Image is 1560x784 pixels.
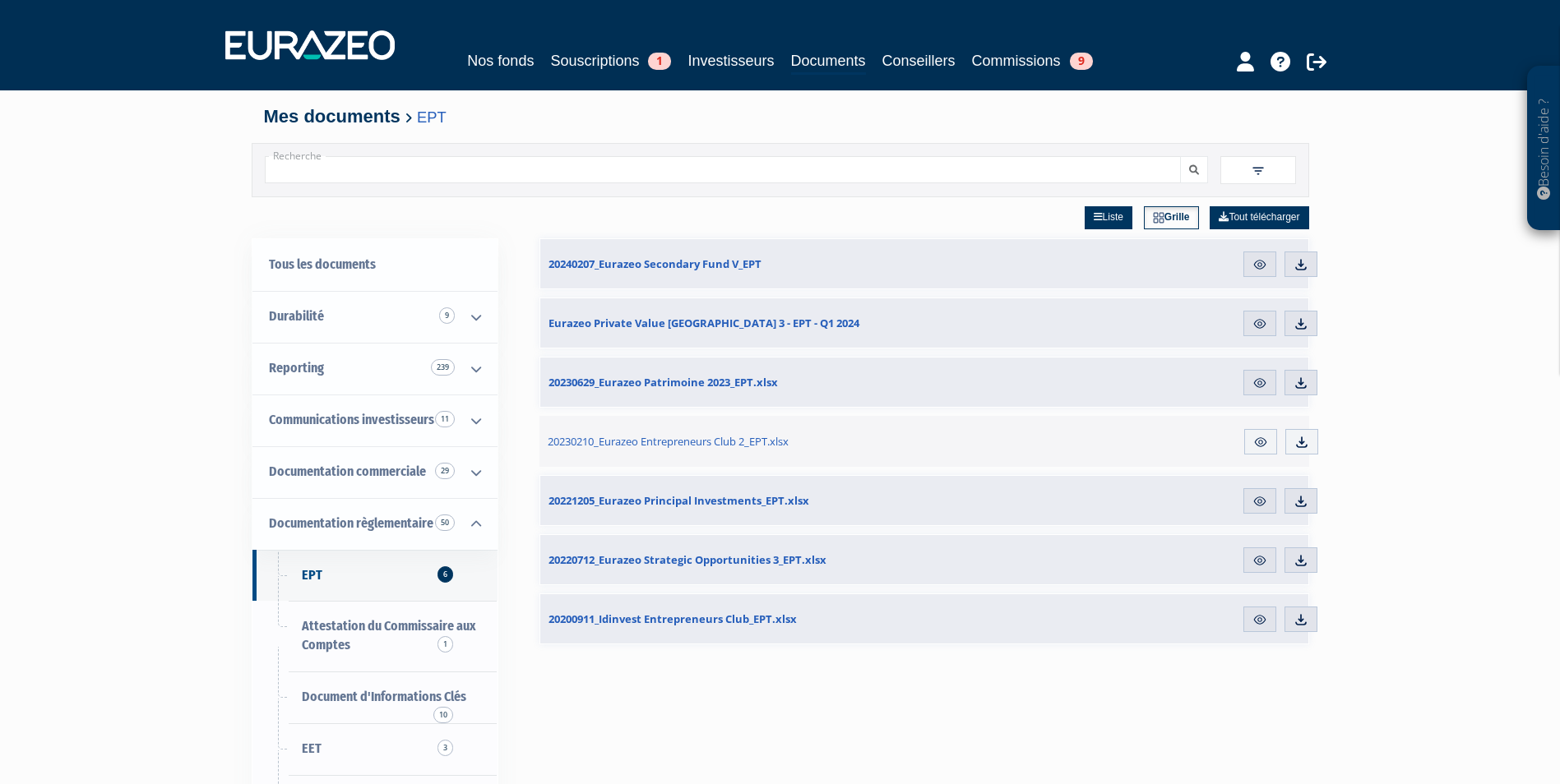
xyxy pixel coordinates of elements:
img: eye.svg [1252,257,1267,272]
a: Eurazeo Private Value [GEOGRAPHIC_DATA] 3 - EPT - Q1 2024 [540,298,1024,348]
span: Documentation règlementaire [269,515,433,531]
a: Commissions9 [972,49,1093,72]
a: Conseillers [882,49,956,72]
span: Reporting [269,360,324,376]
a: 20230210_Eurazeo Entrepreneurs Club 2_EPT.xlsx [539,416,1025,467]
img: eye.svg [1252,553,1267,568]
a: EET3 [252,723,498,775]
a: Durabilité 9 [252,291,498,343]
a: Tous les documents [252,239,498,291]
span: 239 [431,359,455,376]
a: Reporting 239 [252,343,498,394]
a: Documentation règlementaire 50 [252,498,498,550]
span: Communications investisseurs [269,412,434,427]
img: eye.svg [1252,494,1267,509]
img: eye.svg [1253,435,1268,450]
span: 9 [1070,53,1093,70]
span: 10 [433,707,453,723]
span: 20240207_Eurazeo Secondary Fund V_EPT [549,256,761,271]
h4: Mes documents [264,107,1297,127]
span: EPT [302,567,322,583]
img: eye.svg [1252,316,1267,331]
span: 20221205_Eurazeo Principal Investments_EPT.xlsx [549,493,809,508]
a: Liste [1085,206,1132,229]
span: 20230629_Eurazeo Patrimoine 2023_EPT.xlsx [549,375,778,390]
a: Document d'Informations Clés10 [252,671,498,723]
a: EPT [417,108,447,126]
img: 1732889491-logotype_eurazeo_blanc_rvb.png [225,30,395,60]
img: filter.svg [1251,164,1266,178]
a: Documentation commerciale 29 [252,446,498,498]
a: Souscriptions1 [550,49,671,72]
span: Eurazeo Private Value [GEOGRAPHIC_DATA] 3 - EPT - Q1 2024 [549,316,859,330]
a: 20230629_Eurazeo Patrimoine 2023_EPT.xlsx [540,357,1024,407]
a: 20200911_Idinvest Entrepreneurs Club_EPT.xlsx [540,594,1024,643]
a: 20240207_Eurazeo Secondary Fund V_EPT [540,239,1024,288]
a: 20220712_Eurazeo Strategic Opportunities 3_EPT.xlsx [540,535,1024,584]
img: download.svg [1294,257,1308,272]
span: Document d'Informations Clés [302,689,466,704]
a: Tout télécharger [1210,206,1308,229]
a: 20221205_Eurazeo Principal Investments_EPT.xlsx [540,476,1024,525]
a: Nos fonds [467,49,534,72]
span: Attestation du Commissaire aux Comptes [302,618,476,653]
img: grid.svg [1153,212,1164,224]
a: Documents [791,49,866,75]
span: 20230210_Eurazeo Entrepreneurs Club 2_EPT.xlsx [548,434,789,449]
span: EET [302,740,322,756]
a: EPT6 [252,550,498,602]
a: Investisseurs [687,49,774,72]
span: Durabilité [269,308,324,324]
a: Attestation du Commissaire aux Comptes1 [252,601,498,671]
span: 1 [648,53,671,70]
span: 3 [437,740,453,756]
span: 11 [435,411,455,427]
a: Grille [1144,206,1199,229]
span: Documentation commerciale [269,463,426,479]
span: 50 [435,514,455,531]
span: 1 [437,636,453,653]
span: 20200911_Idinvest Entrepreneurs Club_EPT.xlsx [549,611,797,626]
img: download.svg [1294,435,1309,450]
img: download.svg [1294,553,1308,568]
p: Besoin d'aide ? [1535,75,1553,223]
img: eye.svg [1252,376,1267,390]
span: 9 [439,307,455,324]
img: download.svg [1294,376,1308,390]
span: 6 [437,566,453,583]
img: download.svg [1294,494,1308,509]
img: download.svg [1294,612,1308,627]
input: Recherche [265,156,1181,183]
img: download.svg [1294,316,1308,331]
img: eye.svg [1252,612,1267,627]
span: 29 [435,463,455,479]
a: Communications investisseurs 11 [252,394,498,446]
span: 20220712_Eurazeo Strategic Opportunities 3_EPT.xlsx [549,552,826,567]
